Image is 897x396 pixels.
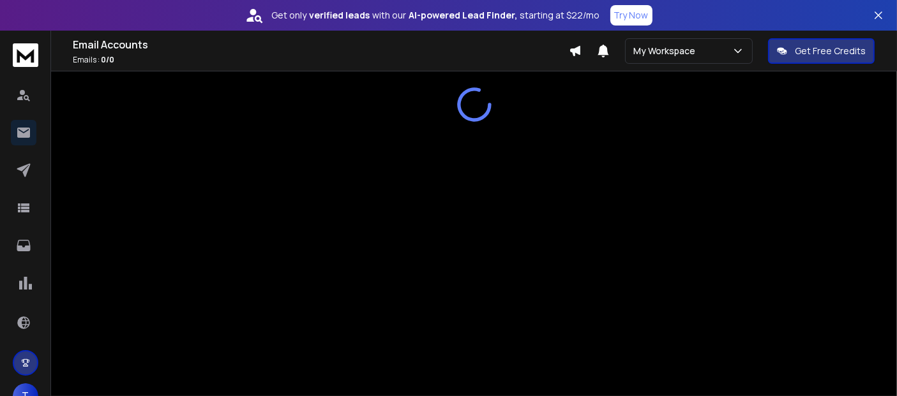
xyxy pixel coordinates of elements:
strong: verified leads [310,9,370,22]
p: Emails : [73,55,569,65]
span: 0 / 0 [101,54,114,65]
button: Try Now [610,5,652,26]
p: Get only with our starting at $22/mo [272,9,600,22]
img: logo [13,43,38,67]
button: Get Free Credits [768,38,875,64]
p: Try Now [614,9,649,22]
p: Get Free Credits [795,45,866,57]
strong: AI-powered Lead Finder, [409,9,518,22]
p: My Workspace [633,45,700,57]
h1: Email Accounts [73,37,569,52]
